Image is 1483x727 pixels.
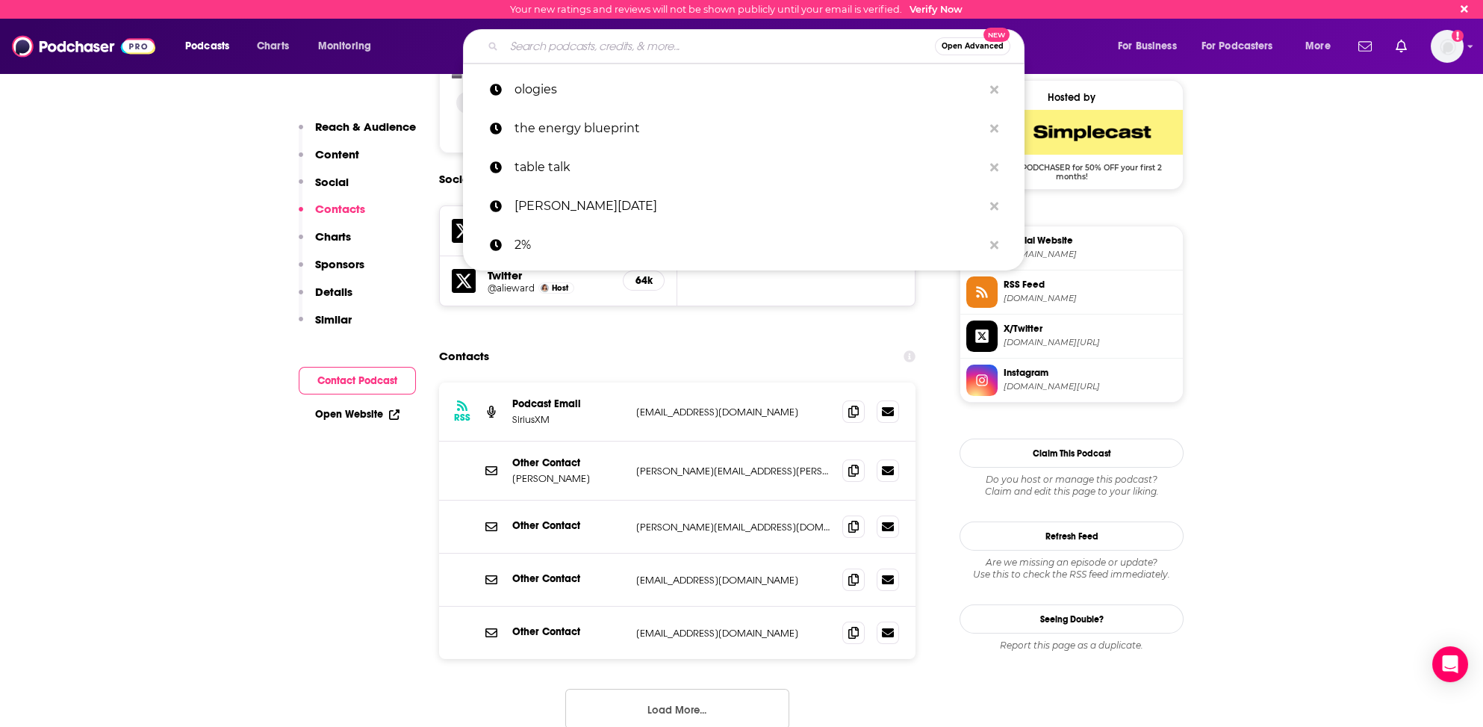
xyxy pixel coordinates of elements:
span: feeds.simplecast.com [1004,293,1177,304]
img: User Profile [1431,30,1464,63]
button: open menu [308,34,391,58]
span: twitter.com/Ologies [1004,337,1177,348]
img: Podchaser - Follow, Share and Rate Podcasts [12,32,155,61]
a: table talk [463,148,1025,187]
p: Contacts [315,202,365,216]
h3: RSS [454,412,470,424]
p: 2% [514,226,983,264]
span: For Business [1118,36,1177,57]
p: Similar [315,312,352,327]
div: Search podcasts, credits, & more... [477,29,1039,64]
button: Content [299,147,359,175]
h2: Socials [439,165,478,194]
p: [PERSON_NAME] [512,472,624,485]
p: Other Contact [512,457,624,469]
h2: Contacts [439,342,489,371]
p: [EMAIL_ADDRESS][DOMAIN_NAME] [636,574,830,587]
button: Social [299,175,349,202]
button: Similar [299,312,352,340]
div: Are we missing an episode or update? Use this to check the RSS feed immediately. [960,557,1184,581]
span: For Podcasters [1201,36,1273,57]
p: Details [315,285,352,299]
a: the energy blueprint [463,109,1025,148]
p: SiriusXM [512,413,624,426]
p: Reach & Audience [315,120,416,134]
button: open menu [1107,34,1196,58]
svg: Email not verified [1452,30,1464,42]
div: Hosted by [960,91,1183,104]
p: Other Contact [512,572,624,585]
a: Verify Now [910,4,963,15]
div: Claim and edit this page to your liking. [960,474,1184,498]
span: siriusxm.com [1004,249,1177,260]
p: [EMAIL_ADDRESS][DOMAIN_NAME] [636,627,830,640]
a: ologies [463,70,1025,109]
p: Charts [315,229,351,244]
p: table talk [514,148,983,187]
a: Charts [247,34,298,58]
a: X/Twitter[DOMAIN_NAME][URL] [966,321,1177,352]
p: Content [315,147,359,161]
a: RSS Feed[DOMAIN_NAME] [966,276,1177,308]
a: [PERSON_NAME][DATE] [463,187,1025,226]
span: Open Advanced [942,43,1004,50]
a: SimpleCast Deal: Use Code: PODCHASER for 50% OFF your first 2 months! [960,110,1183,180]
p: Michael Easter [514,187,983,226]
span: Monitoring [318,36,371,57]
button: Open AdvancedNew [935,37,1010,55]
span: instagram.com/ologies [1004,381,1177,392]
span: Host [552,283,568,293]
button: Details [299,285,352,312]
span: Charts [257,36,289,57]
h5: Twitter [488,268,611,282]
button: Show profile menu [1431,30,1464,63]
p: [PERSON_NAME][EMAIL_ADDRESS][PERSON_NAME][DOMAIN_NAME] [636,465,830,477]
span: X/Twitter [1004,322,1177,335]
p: Social [315,175,349,189]
h5: 64k [635,274,652,287]
span: Podcasts [185,36,229,57]
a: @alieward [488,282,535,294]
div: Open Intercom Messenger [1432,646,1468,682]
button: Refresh Feed [960,522,1184,551]
p: the energy blueprint [514,109,983,148]
button: Claim This Podcast [960,439,1184,468]
button: Charts [299,229,351,257]
span: More [1305,36,1331,57]
span: RSS Feed [1004,278,1177,291]
a: Seeing Double? [960,604,1184,634]
button: Reach & Audience [299,120,416,147]
span: Do you host or manage this podcast? [960,474,1184,486]
p: ologies [514,70,983,109]
p: Other Contact [512,519,624,532]
span: New [983,28,1010,42]
span: Instagram [1004,366,1177,380]
button: Contacts [299,202,365,229]
span: Official Website [1004,234,1177,247]
a: Open Website [315,408,399,421]
div: Report this page as a duplicate. [960,640,1184,652]
button: open menu [1295,34,1349,58]
img: SimpleCast Deal: Use Code: PODCHASER for 50% OFF your first 2 months! [960,110,1183,155]
button: open menu [1192,34,1295,58]
div: Your new ratings and reviews will not be shown publicly until your email is verified. [510,4,963,15]
span: Logged in as BretAita [1431,30,1464,63]
p: Sponsors [315,257,364,271]
input: Search podcasts, credits, & more... [504,34,935,58]
button: open menu [175,34,249,58]
button: Contact Podcast [299,367,416,395]
p: Other Contact [512,625,624,638]
span: Use Code: PODCHASER for 50% OFF your first 2 months! [960,155,1183,182]
a: Show notifications dropdown [1390,34,1413,59]
a: Official Website[DOMAIN_NAME] [966,232,1177,264]
p: [PERSON_NAME][EMAIL_ADDRESS][DOMAIN_NAME] [636,521,830,533]
button: Sponsors [299,257,364,285]
a: Show notifications dropdown [1352,34,1378,59]
a: Instagram[DOMAIN_NAME][URL] [966,365,1177,396]
img: Alie Ward [541,284,549,292]
p: [EMAIL_ADDRESS][DOMAIN_NAME] [636,406,830,418]
p: Podcast Email [512,397,624,410]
